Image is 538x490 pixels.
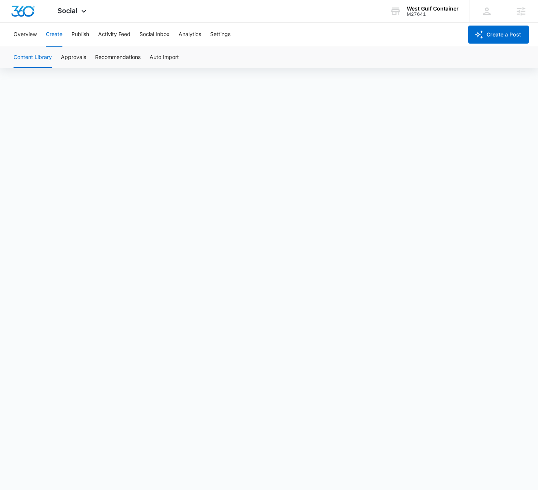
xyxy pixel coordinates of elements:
button: Create a Post [468,26,529,44]
span: Social [58,7,77,15]
button: Publish [71,23,89,47]
button: Settings [210,23,230,47]
button: Create [46,23,62,47]
button: Analytics [179,23,201,47]
div: account id [407,12,459,17]
button: Approvals [61,47,86,68]
button: Auto Import [150,47,179,68]
button: Activity Feed [98,23,130,47]
button: Overview [14,23,37,47]
button: Social Inbox [139,23,170,47]
button: Recommendations [95,47,141,68]
button: Content Library [14,47,52,68]
div: account name [407,6,459,12]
